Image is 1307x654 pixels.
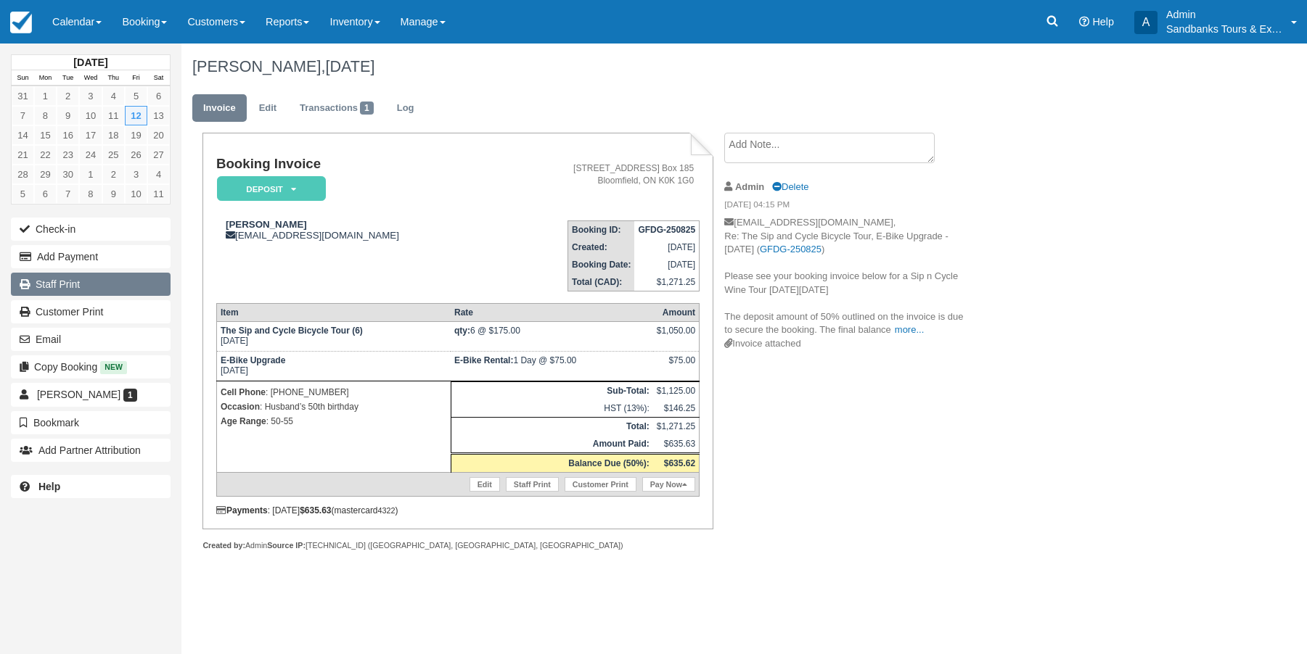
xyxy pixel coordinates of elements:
a: Edit [470,477,500,492]
a: 5 [12,184,34,204]
strong: [DATE] [73,57,107,68]
em: Deposit [217,176,326,202]
a: Customer Print [565,477,636,492]
strong: Admin [735,181,764,192]
td: $1,271.25 [634,273,699,291]
p: Admin [1166,7,1282,22]
a: 27 [147,145,170,165]
a: Deposit [216,175,321,202]
strong: Payments [216,505,268,516]
a: Invoice [192,94,247,123]
strong: E-Bike Rental [454,355,513,365]
td: [DATE] [216,352,451,381]
span: Help [1092,16,1114,28]
a: 2 [102,165,125,184]
a: 12 [125,106,147,125]
td: [DATE] [634,239,699,256]
td: [DATE] [216,322,451,352]
a: 25 [102,145,125,165]
a: 18 [102,125,125,145]
td: $1,271.25 [653,418,700,436]
strong: E-Bike Upgrade [221,355,285,365]
a: Transactions1 [289,94,385,123]
strong: Created by: [202,541,245,550]
th: Amount Paid: [451,435,653,454]
img: checkfront-main-nav-mini-logo.png [10,12,32,33]
address: [STREET_ADDRESS] Box 185 Bloomfield, ON K0K 1G0 [503,162,694,187]
a: 28 [12,165,34,184]
a: 3 [79,86,102,106]
th: Booking ID: [568,221,635,239]
th: Sat [147,70,170,86]
th: Thu [102,70,125,86]
th: Sub-Total: [451,382,653,400]
button: Email [11,328,171,351]
small: 4322 [378,506,396,515]
a: 29 [34,165,57,184]
td: $1,125.00 [653,382,700,400]
a: Pay Now [642,477,695,492]
td: [DATE] [634,256,699,273]
td: $146.25 [653,400,700,418]
span: [PERSON_NAME] [37,389,120,400]
p: : Husband’s 50th birthday [221,400,447,414]
a: 16 [57,125,79,145]
a: 9 [57,106,79,125]
th: Rate [451,304,653,322]
strong: Age Range [221,416,266,426]
th: Item [216,304,451,322]
a: 8 [34,106,57,125]
button: Bookmark [11,411,171,434]
span: New [100,361,127,373]
a: [PERSON_NAME] 1 [11,383,171,406]
a: 7 [57,184,79,204]
th: Booking Date: [568,256,635,273]
div: Admin [TECHNICAL_ID] ([GEOGRAPHIC_DATA], [GEOGRAPHIC_DATA], [GEOGRAPHIC_DATA]) [202,540,713,551]
a: 3 [125,165,147,184]
a: 26 [125,145,147,165]
span: 1 [123,389,137,402]
strong: Cell Phone [221,387,266,397]
b: Help [38,481,60,492]
button: Add Payment [11,245,171,268]
button: Check-in [11,218,171,241]
h1: [PERSON_NAME], [192,58,1151,75]
a: 1 [79,165,102,184]
a: 6 [147,86,170,106]
p: Sandbanks Tours & Experiences [1166,22,1282,36]
a: 30 [57,165,79,184]
th: Tue [57,70,79,86]
th: Total (CAD): [568,273,635,291]
div: [EMAIL_ADDRESS][DOMAIN_NAME] [216,219,497,241]
th: Mon [34,70,57,86]
a: Customer Print [11,300,171,323]
span: 1 [360,102,374,115]
i: Help [1079,17,1089,27]
strong: $635.62 [664,458,695,468]
a: 8 [79,184,102,204]
a: more... [895,324,924,335]
a: 10 [79,106,102,125]
div: : [DATE] (mastercard ) [216,505,700,516]
a: 4 [102,86,125,106]
div: $75.00 [657,355,695,377]
h1: Booking Invoice [216,157,497,172]
a: 20 [147,125,170,145]
p: [EMAIL_ADDRESS][DOMAIN_NAME], Re: The Sip and Cycle Bicycle Tour, E-Bike Upgrade - [DATE] ( ) Ple... [724,216,969,337]
button: Copy Booking New [11,355,171,378]
th: Total: [451,418,653,436]
strong: [PERSON_NAME] [226,219,307,230]
span: [DATE] [325,57,374,75]
th: Balance Due (50%): [451,454,653,473]
a: Edit [248,94,287,123]
a: 6 [34,184,57,204]
strong: Source IP: [267,541,306,550]
td: 1 Day @ $75.00 [451,352,653,381]
a: 1 [34,86,57,106]
a: 9 [102,184,125,204]
a: 14 [12,125,34,145]
a: 4 [147,165,170,184]
div: A [1134,11,1158,34]
a: 11 [102,106,125,125]
strong: GFDG-250825 [638,225,695,235]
